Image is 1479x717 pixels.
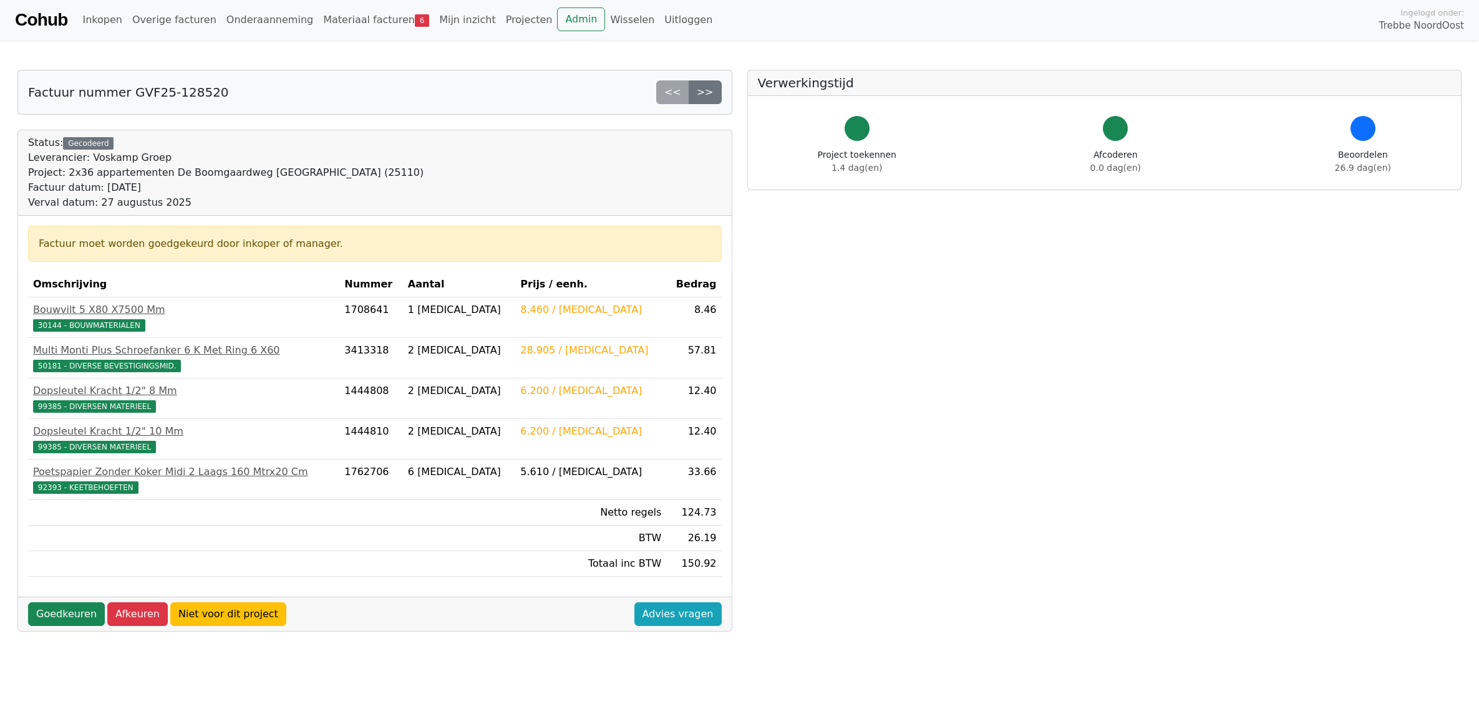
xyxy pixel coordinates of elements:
[33,383,334,398] div: Dopsleutel Kracht 1/2" 8 Mm
[33,302,334,332] a: Bouwvilt 5 X80 X7500 Mm30144 - BOUWMATERIALEN
[170,602,286,626] a: Niet voor dit project
[666,272,721,297] th: Bedrag
[408,343,510,358] div: 2 [MEDICAL_DATA]
[107,602,168,626] a: Afkeuren
[39,236,711,251] div: Factuur moet worden goedgekeurd door inkoper of manager.
[33,360,181,372] span: 50181 - DIVERSE BEVESTIGINGSMID.
[689,80,722,104] a: >>
[28,180,424,195] div: Factuur datum: [DATE]
[666,338,721,378] td: 57.81
[520,383,661,398] div: 6.200 / [MEDICAL_DATA]
[77,7,127,32] a: Inkopen
[28,272,339,297] th: Omschrijving
[557,7,605,31] a: Admin
[818,148,896,175] div: Project toekennen
[634,602,722,626] a: Advies vragen
[408,302,510,317] div: 1 [MEDICAL_DATA]
[28,602,105,626] a: Goedkeuren
[758,75,1452,90] h5: Verwerkingstijd
[33,343,334,373] a: Multi Monti Plus Schroefanker 6 K Met Ring 6 X6050181 - DIVERSE BEVESTIGINGSMID.
[408,424,510,439] div: 2 [MEDICAL_DATA]
[28,135,424,210] div: Status:
[339,419,403,460] td: 1444810
[33,464,334,479] div: Poetspapier Zonder Koker Midi 2 Laags 160 Mtrx20 Cm
[33,424,334,439] div: Dopsleutel Kracht 1/2" 10 Mm
[520,424,661,439] div: 6.200 / [MEDICAL_DATA]
[33,441,156,453] span: 99385 - DIVERSEN MATERIEEL
[15,5,67,35] a: Cohub
[339,338,403,378] td: 3413318
[515,526,666,551] td: BTW
[832,163,882,173] span: 1.4 dag(en)
[666,526,721,551] td: 26.19
[221,7,318,32] a: Onderaanneming
[408,464,510,479] div: 6 [MEDICAL_DATA]
[520,302,661,317] div: 8.460 / [MEDICAL_DATA]
[434,7,501,32] a: Mijn inzicht
[515,500,666,526] td: Netto regels
[1379,19,1464,33] span: Trebbe NoordOost
[605,7,659,32] a: Wisselen
[33,383,334,413] a: Dopsleutel Kracht 1/2" 8 Mm99385 - DIVERSEN MATERIEEL
[1335,148,1391,175] div: Beoordelen
[1335,163,1391,173] span: 26.9 dag(en)
[339,378,403,419] td: 1444808
[520,464,661,479] div: 5.610 / [MEDICAL_DATA]
[28,150,424,165] div: Leverancier: Voskamp Groep
[318,7,434,32] a: Materiaal facturen6
[33,481,138,494] span: 92393 - KEETBEHOEFTEN
[1400,7,1464,19] span: Ingelogd onder:
[666,500,721,526] td: 124.73
[33,424,334,454] a: Dopsleutel Kracht 1/2" 10 Mm99385 - DIVERSEN MATERIEEL
[33,400,156,413] span: 99385 - DIVERSEN MATERIEEL
[666,551,721,577] td: 150.92
[666,378,721,419] td: 12.40
[33,319,145,332] span: 30144 - BOUWMATERIALEN
[28,85,229,100] h5: Factuur nummer GVF25-128520
[1090,163,1141,173] span: 0.0 dag(en)
[1090,148,1141,175] div: Afcoderen
[415,14,429,27] span: 6
[403,272,515,297] th: Aantal
[501,7,558,32] a: Projecten
[339,460,403,500] td: 1762706
[666,419,721,460] td: 12.40
[339,297,403,338] td: 1708641
[408,383,510,398] div: 2 [MEDICAL_DATA]
[520,343,661,358] div: 28.905 / [MEDICAL_DATA]
[339,272,403,297] th: Nummer
[666,460,721,500] td: 33.66
[33,302,334,317] div: Bouwvilt 5 X80 X7500 Mm
[33,464,334,494] a: Poetspapier Zonder Koker Midi 2 Laags 160 Mtrx20 Cm92393 - KEETBEHOEFTEN
[28,165,424,180] div: Project: 2x36 appartementen De Boomgaardweg [GEOGRAPHIC_DATA] (25110)
[515,272,666,297] th: Prijs / eenh.
[659,7,717,32] a: Uitloggen
[515,551,666,577] td: Totaal inc BTW
[33,343,334,358] div: Multi Monti Plus Schroefanker 6 K Met Ring 6 X60
[28,195,424,210] div: Verval datum: 27 augustus 2025
[63,137,114,150] div: Gecodeerd
[666,297,721,338] td: 8.46
[127,7,221,32] a: Overige facturen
